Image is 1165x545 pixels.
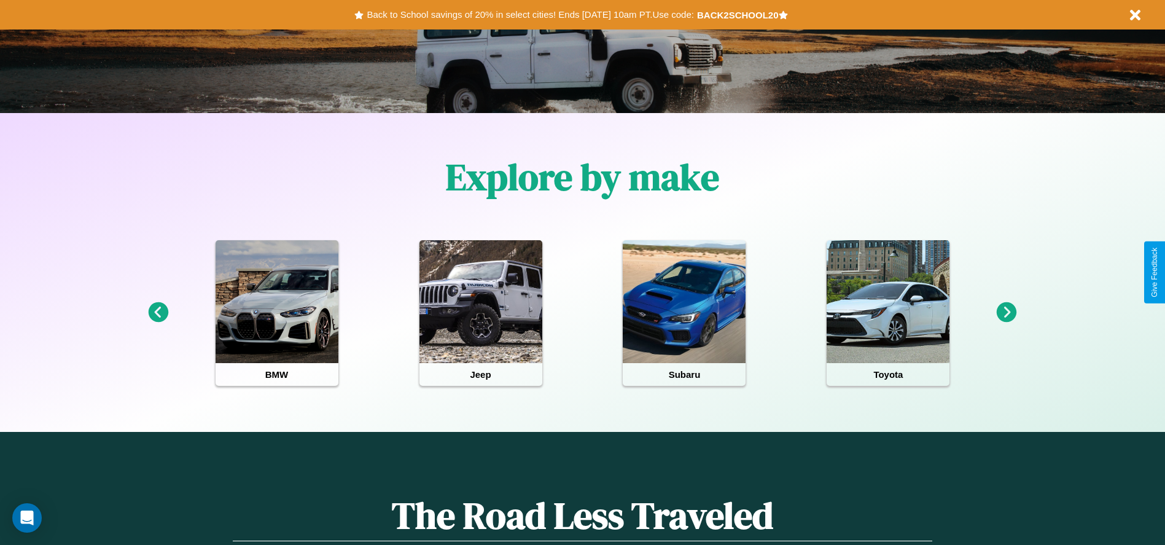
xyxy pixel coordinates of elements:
[216,363,338,386] h4: BMW
[623,363,746,386] h4: Subaru
[233,490,932,541] h1: The Road Less Traveled
[12,503,42,533] div: Open Intercom Messenger
[697,10,779,20] b: BACK2SCHOOL20
[364,6,696,23] button: Back to School savings of 20% in select cities! Ends [DATE] 10am PT.Use code:
[827,363,949,386] h4: Toyota
[446,152,719,202] h1: Explore by make
[419,363,542,386] h4: Jeep
[1150,248,1159,297] div: Give Feedback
